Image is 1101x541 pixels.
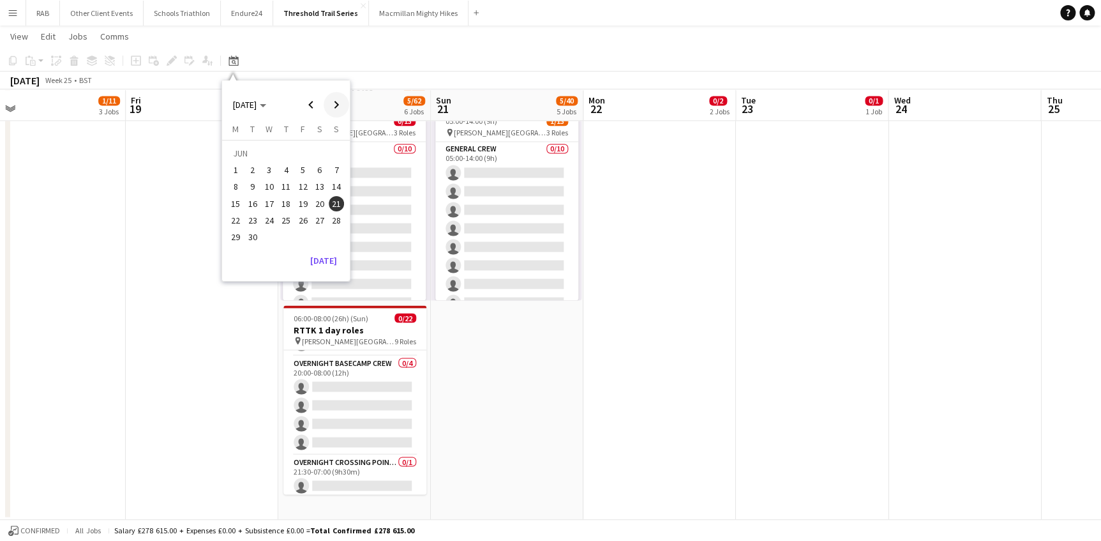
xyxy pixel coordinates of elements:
[436,95,451,106] span: Sun
[261,212,278,229] button: 24-06-2026
[434,102,451,116] span: 21
[369,1,468,26] button: Macmillan Mighty Hikes
[278,195,294,212] button: 18-06-2026
[228,213,243,228] span: 22
[403,96,425,105] span: 5/62
[95,28,134,45] a: Comms
[63,28,93,45] a: Jobs
[244,178,260,195] button: 09-06-2026
[311,195,328,212] button: 20-06-2026
[36,28,61,45] a: Edit
[144,1,221,26] button: Schools Triathlon
[233,99,257,110] span: [DATE]
[42,75,74,85] span: Week 25
[435,111,578,300] app-job-card: 05:00-14:00 (9h)1/13 [PERSON_NAME][GEOGRAPHIC_DATA]3 RolesGeneral Crew0/1005:00-14:00 (9h)
[588,95,605,106] span: Mon
[283,356,426,455] app-card-role: Overnight Basecamp Crew0/420:00-08:00 (12h)
[245,179,260,195] span: 9
[311,212,328,229] button: 27-06-2026
[245,213,260,228] span: 23
[261,162,278,178] button: 03-06-2026
[709,96,727,105] span: 0/2
[328,178,345,195] button: 14-06-2026
[294,212,311,229] button: 26-06-2026
[394,128,416,137] span: 3 Roles
[98,96,120,105] span: 1/11
[244,195,260,212] button: 16-06-2026
[546,128,568,137] span: 3 Roles
[294,162,311,178] button: 05-06-2026
[894,95,910,106] span: Wed
[73,526,103,535] span: All jobs
[221,1,273,26] button: Endure24
[328,212,345,229] button: 28-06-2026
[329,162,344,178] span: 7
[710,107,730,116] div: 2 Jobs
[60,1,144,26] button: Other Client Events
[228,162,243,178] span: 1
[394,336,416,346] span: 9 Roles
[262,196,277,211] span: 17
[26,1,60,26] button: RAB
[261,178,278,195] button: 10-06-2026
[294,195,311,212] button: 19-06-2026
[294,313,368,323] span: 06:00-08:00 (26h) (Sun)
[312,196,327,211] span: 20
[278,196,294,211] span: 18
[250,123,255,135] span: T
[68,31,87,42] span: Jobs
[328,162,345,178] button: 07-06-2026
[278,213,294,228] span: 25
[298,92,324,118] button: Previous month
[556,96,578,105] span: 5/40
[278,212,294,229] button: 25-06-2026
[245,229,260,245] span: 30
[865,96,883,105] span: 0/1
[1046,95,1062,106] span: Thu
[5,28,33,45] a: View
[283,455,426,498] app-card-role: Overnight Crossing Point [PERSON_NAME] - [GEOGRAPHIC_DATA]0/121:30-07:00 (9h30m)
[100,31,129,42] span: Comms
[227,162,244,178] button: 01-06-2026
[245,196,260,211] span: 16
[244,212,260,229] button: 23-06-2026
[278,162,294,178] span: 4
[328,195,345,212] button: 21-06-2026
[41,31,56,42] span: Edit
[312,162,327,178] span: 6
[278,178,294,195] button: 11-06-2026
[311,178,328,195] button: 13-06-2026
[228,93,271,116] button: Choose month and year
[114,526,414,535] div: Salary £278 615.00 + Expenses £0.00 + Subsistence £0.00 =
[261,195,278,212] button: 17-06-2026
[446,116,497,126] span: 05:00-14:00 (9h)
[283,305,426,494] div: 06:00-08:00 (26h) (Sun)0/22RTTK 1 day roles [PERSON_NAME][GEOGRAPHIC_DATA]9 Roles Driver0/120:00-...
[296,196,311,211] span: 19
[232,123,239,135] span: M
[129,102,141,116] span: 19
[741,95,756,106] span: Tue
[227,212,244,229] button: 22-06-2026
[329,179,344,195] span: 14
[302,336,394,346] span: [PERSON_NAME][GEOGRAPHIC_DATA]
[329,196,344,211] span: 21
[283,142,426,352] app-card-role: General Crew0/1005:00-22:00 (17h)
[312,213,327,228] span: 27
[557,107,577,116] div: 5 Jobs
[228,229,243,245] span: 29
[404,107,424,116] div: 6 Jobs
[278,162,294,178] button: 04-06-2026
[266,123,273,135] span: W
[20,526,60,535] span: Confirmed
[324,92,349,118] button: Next month
[227,178,244,195] button: 08-06-2026
[587,102,605,116] span: 22
[283,111,426,300] app-job-card: 05:00-22:00 (17h)0/13 [PERSON_NAME][GEOGRAPHIC_DATA]3 RolesGeneral Crew0/1005:00-22:00 (17h)
[227,229,244,245] button: 29-06-2026
[227,145,345,162] td: JUN
[262,213,277,228] span: 24
[273,1,369,26] button: Threshold Trail Series
[454,128,546,137] span: [PERSON_NAME][GEOGRAPHIC_DATA]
